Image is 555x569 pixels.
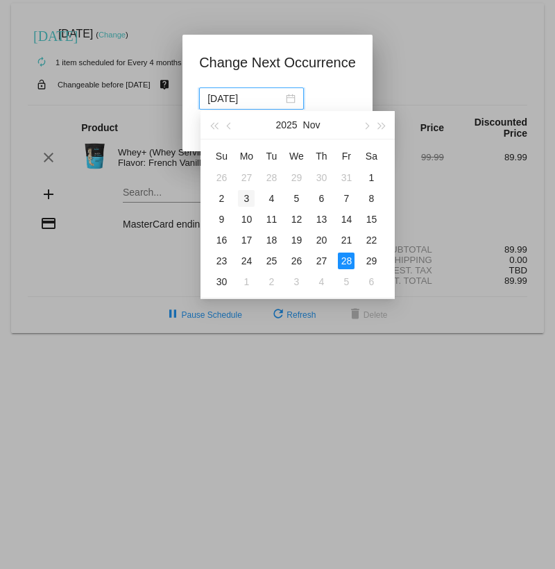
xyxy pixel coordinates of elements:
td: 11/2/2025 [209,188,234,209]
div: 19 [288,232,305,248]
div: 27 [313,253,330,269]
td: 11/22/2025 [359,230,384,250]
div: 5 [338,273,355,290]
td: 11/6/2025 [309,188,334,209]
div: 3 [288,273,305,290]
td: 11/17/2025 [234,230,259,250]
td: 11/14/2025 [334,209,359,230]
div: 17 [238,232,255,248]
td: 11/8/2025 [359,188,384,209]
input: Select date [207,91,283,106]
td: 10/29/2025 [284,167,309,188]
th: Fri [334,145,359,167]
td: 11/11/2025 [259,209,284,230]
div: 25 [263,253,280,269]
th: Tue [259,145,284,167]
th: Sun [209,145,234,167]
td: 11/19/2025 [284,230,309,250]
h1: Change Next Occurrence [199,51,356,74]
div: 10 [238,211,255,228]
div: 6 [363,273,379,290]
div: 15 [363,211,379,228]
td: 10/30/2025 [309,167,334,188]
div: 1 [238,273,255,290]
td: 10/31/2025 [334,167,359,188]
td: 11/27/2025 [309,250,334,271]
button: Update [199,118,260,143]
div: 7 [338,190,355,207]
td: 11/1/2025 [359,167,384,188]
th: Mon [234,145,259,167]
th: Thu [309,145,334,167]
td: 11/15/2025 [359,209,384,230]
td: 10/26/2025 [209,167,234,188]
div: 14 [338,211,355,228]
div: 3 [238,190,255,207]
div: 30 [213,273,230,290]
td: 12/4/2025 [309,271,334,292]
td: 11/26/2025 [284,250,309,271]
td: 11/29/2025 [359,250,384,271]
div: 21 [338,232,355,248]
th: Sat [359,145,384,167]
div: 4 [313,273,330,290]
div: 5 [288,190,305,207]
div: 8 [363,190,379,207]
div: 2 [213,190,230,207]
div: 31 [338,169,355,186]
div: 28 [263,169,280,186]
div: 18 [263,232,280,248]
td: 11/10/2025 [234,209,259,230]
td: 10/28/2025 [259,167,284,188]
div: 29 [288,169,305,186]
button: Last year (Control + left) [206,111,221,139]
td: 11/12/2025 [284,209,309,230]
th: Wed [284,145,309,167]
div: 6 [313,190,330,207]
td: 11/3/2025 [234,188,259,209]
button: Next year (Control + right) [374,111,389,139]
td: 11/16/2025 [209,230,234,250]
td: 12/6/2025 [359,271,384,292]
div: 26 [288,253,305,269]
div: 16 [213,232,230,248]
td: 11/5/2025 [284,188,309,209]
div: 13 [313,211,330,228]
button: 2025 [275,111,297,139]
td: 11/21/2025 [334,230,359,250]
div: 23 [213,253,230,269]
td: 11/18/2025 [259,230,284,250]
td: 12/2/2025 [259,271,284,292]
div: 28 [338,253,355,269]
td: 11/20/2025 [309,230,334,250]
button: Nov [303,111,321,139]
div: 20 [313,232,330,248]
div: 1 [363,169,379,186]
td: 11/25/2025 [259,250,284,271]
td: 11/7/2025 [334,188,359,209]
div: 24 [238,253,255,269]
div: 12 [288,211,305,228]
td: 11/28/2025 [334,250,359,271]
td: 10/27/2025 [234,167,259,188]
td: 12/3/2025 [284,271,309,292]
div: 2 [263,273,280,290]
div: 11 [263,211,280,228]
td: 11/4/2025 [259,188,284,209]
button: Next month (PageDown) [359,111,374,139]
div: 4 [263,190,280,207]
div: 30 [313,169,330,186]
td: 11/13/2025 [309,209,334,230]
button: Previous month (PageUp) [222,111,237,139]
div: 26 [213,169,230,186]
td: 12/5/2025 [334,271,359,292]
td: 12/1/2025 [234,271,259,292]
div: 22 [363,232,379,248]
td: 11/24/2025 [234,250,259,271]
div: 27 [238,169,255,186]
td: 11/30/2025 [209,271,234,292]
td: 11/9/2025 [209,209,234,230]
td: 11/23/2025 [209,250,234,271]
div: 29 [363,253,379,269]
div: 9 [213,211,230,228]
